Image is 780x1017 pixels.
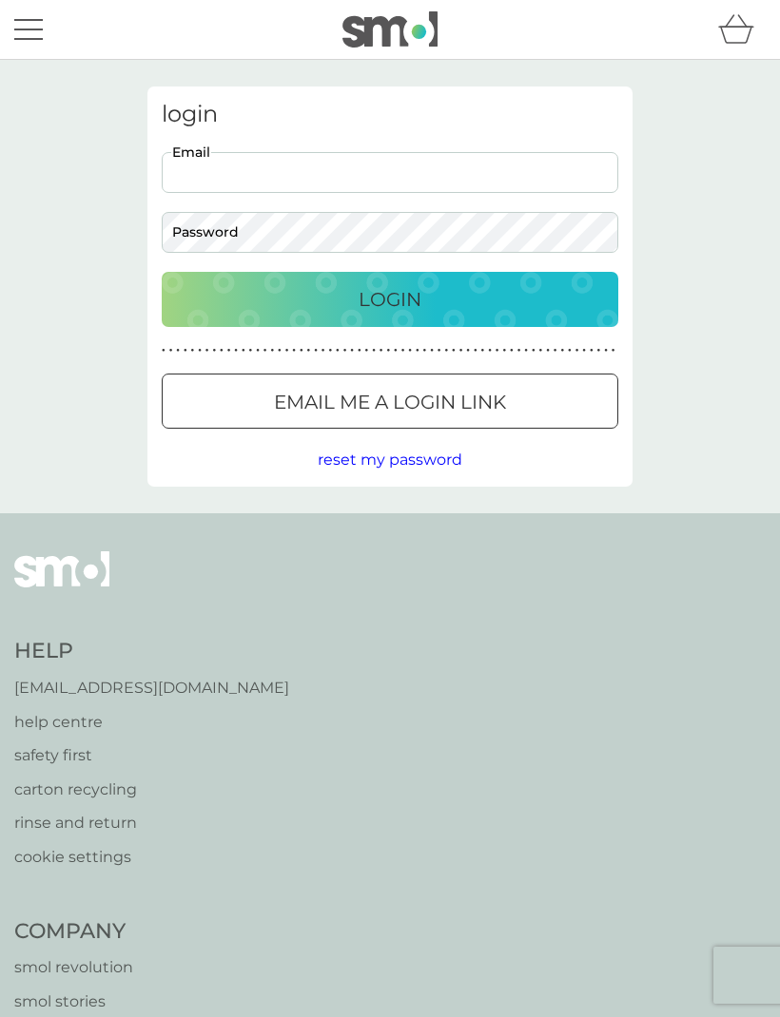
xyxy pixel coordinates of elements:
p: ● [270,346,274,355]
p: ● [169,346,173,355]
a: smol revolution [14,955,218,980]
p: ● [532,346,536,355]
p: ● [300,346,303,355]
p: ● [416,346,419,355]
a: carton recycling [14,777,289,802]
a: [EMAIL_ADDRESS][DOMAIN_NAME] [14,676,289,700]
a: cookie settings [14,845,289,870]
p: ● [307,346,311,355]
p: ● [430,346,434,355]
button: Login [162,272,618,327]
p: ● [590,346,594,355]
p: ● [162,346,166,355]
p: ● [597,346,601,355]
p: ● [568,346,572,355]
a: safety first [14,743,289,768]
p: ● [423,346,427,355]
p: ● [256,346,260,355]
p: ● [343,346,347,355]
img: smol [14,551,109,616]
button: reset my password [318,448,462,472]
p: ● [394,346,398,355]
p: ● [604,346,608,355]
p: ● [205,346,209,355]
p: ● [263,346,267,355]
p: ● [481,346,485,355]
p: ● [444,346,448,355]
p: ● [408,346,412,355]
p: ● [612,346,615,355]
h4: Help [14,637,289,666]
a: smol stories [14,989,218,1014]
p: ● [496,346,499,355]
p: ● [502,346,506,355]
p: ● [546,346,550,355]
h3: login [162,101,618,128]
p: ● [459,346,463,355]
p: ● [365,346,369,355]
p: ● [401,346,405,355]
p: ● [466,346,470,355]
p: ● [212,346,216,355]
p: ● [438,346,441,355]
p: ● [191,346,195,355]
p: ● [336,346,340,355]
p: ● [474,346,478,355]
p: Login [359,284,421,315]
div: basket [718,10,766,48]
p: ● [452,346,456,355]
p: ● [184,346,187,355]
button: Email me a login link [162,374,618,429]
p: ● [176,346,180,355]
p: ● [524,346,528,355]
p: Email me a login link [274,387,506,417]
p: ● [350,346,354,355]
p: ● [554,346,557,355]
p: ● [278,346,282,355]
p: ● [314,346,318,355]
h4: Company [14,917,218,947]
p: ● [249,346,253,355]
p: ● [575,346,579,355]
p: ● [510,346,514,355]
p: ● [380,346,383,355]
p: ● [358,346,361,355]
a: help centre [14,710,289,735]
p: ● [322,346,325,355]
p: ● [227,346,231,355]
p: ● [234,346,238,355]
p: ● [328,346,332,355]
img: smol [342,11,438,48]
p: ● [582,346,586,355]
p: ● [220,346,224,355]
p: ● [539,346,543,355]
p: ● [488,346,492,355]
p: ● [242,346,245,355]
span: reset my password [318,451,462,469]
button: menu [14,11,43,48]
p: ● [517,346,521,355]
p: ● [292,346,296,355]
p: ● [560,346,564,355]
p: ● [372,346,376,355]
p: ● [198,346,202,355]
p: ● [386,346,390,355]
a: rinse and return [14,811,289,835]
p: ● [285,346,289,355]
